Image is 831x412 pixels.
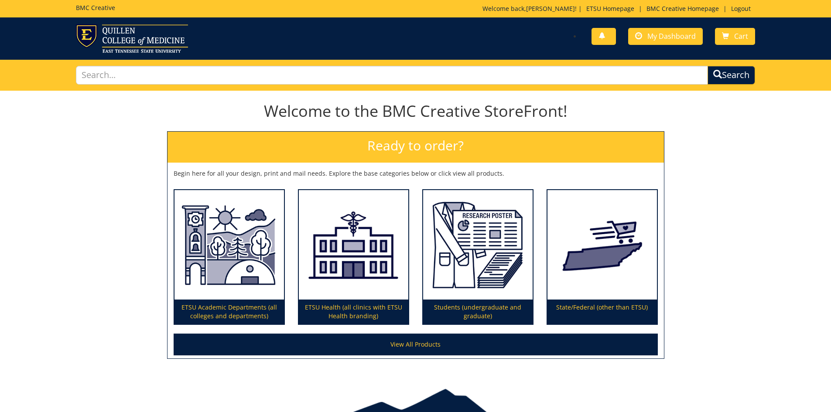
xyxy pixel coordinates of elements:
img: ETSU Health (all clinics with ETSU Health branding) [299,190,408,300]
p: ETSU Health (all clinics with ETSU Health branding) [299,300,408,324]
h1: Welcome to the BMC Creative StoreFront! [167,102,664,120]
a: ETSU Academic Departments (all colleges and departments) [174,190,284,324]
a: My Dashboard [628,28,703,45]
a: ETSU Health (all clinics with ETSU Health branding) [299,190,408,324]
a: BMC Creative Homepage [642,4,723,13]
a: Logout [727,4,755,13]
img: Students (undergraduate and graduate) [423,190,533,300]
p: Welcome back, ! | | | [482,4,755,13]
a: Cart [715,28,755,45]
img: ETSU logo [76,24,188,53]
h5: BMC Creative [76,4,115,11]
a: Students (undergraduate and graduate) [423,190,533,324]
p: Begin here for all your design, print and mail needs. Explore the base categories below or click ... [174,169,658,178]
p: State/Federal (other than ETSU) [547,300,657,324]
button: Search [708,66,755,85]
span: Cart [734,31,748,41]
a: State/Federal (other than ETSU) [547,190,657,324]
img: State/Federal (other than ETSU) [547,190,657,300]
a: View All Products [174,334,658,355]
a: ETSU Homepage [582,4,639,13]
img: ETSU Academic Departments (all colleges and departments) [174,190,284,300]
h2: Ready to order? [168,132,664,163]
input: Search... [76,66,708,85]
p: ETSU Academic Departments (all colleges and departments) [174,300,284,324]
p: Students (undergraduate and graduate) [423,300,533,324]
a: [PERSON_NAME] [526,4,575,13]
span: My Dashboard [647,31,696,41]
